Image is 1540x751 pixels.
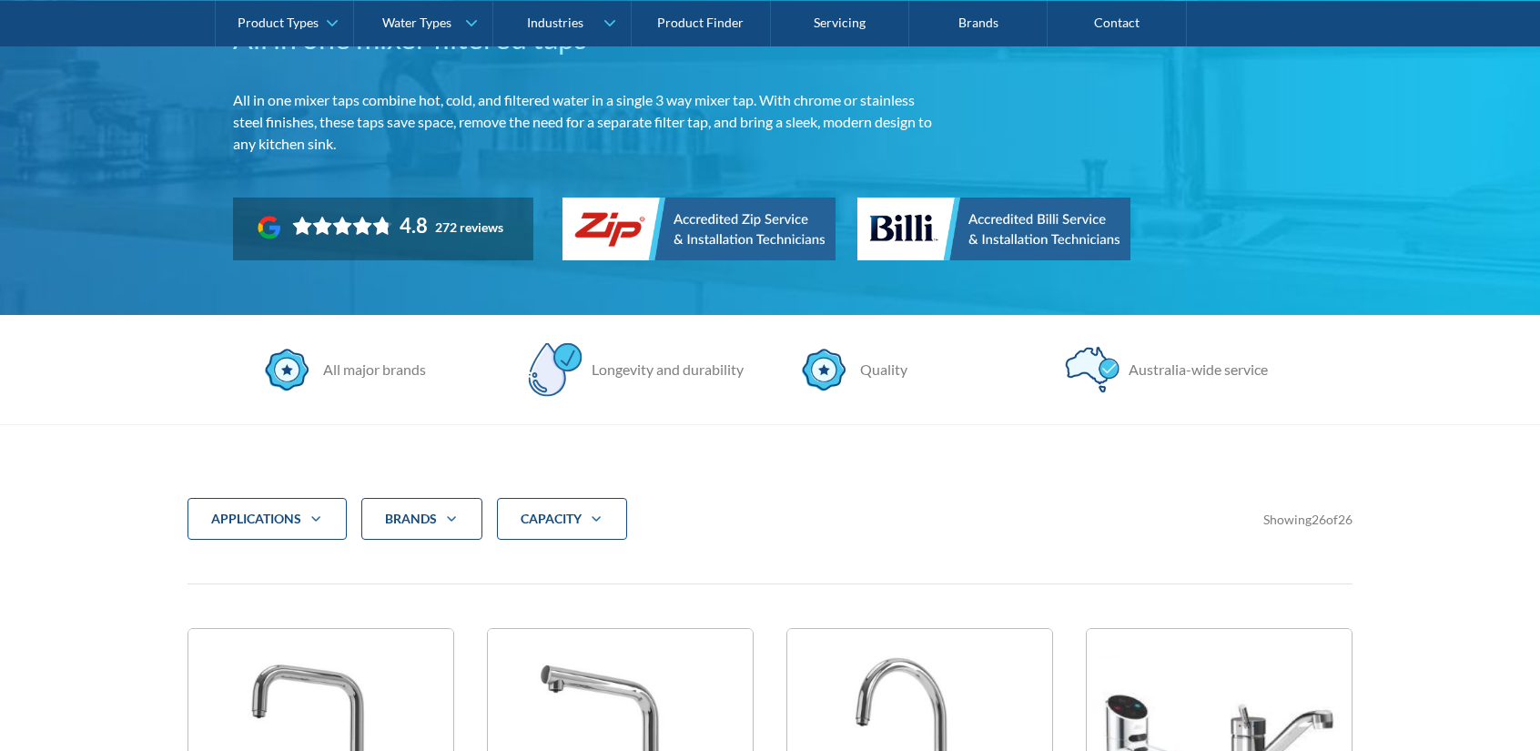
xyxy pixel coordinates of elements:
div: Longevity and durability [583,359,744,381]
div: CAPACITY [497,498,627,540]
div: applications [187,498,347,540]
div: Australia-wide service [1120,359,1268,381]
p: All in one mixer taps combine hot, cold, and filtered water in a single 3 way mixer tap. With chr... [233,89,932,155]
div: Quality [851,359,907,381]
div: Showing of [1263,510,1353,529]
span: 26 [1338,512,1353,527]
form: Filter 5 [187,498,1353,569]
div: Product Types [238,15,319,30]
div: 272 reviews [435,220,503,235]
div: All major brands [314,359,426,381]
div: Industries [527,15,583,30]
div: Brands [361,498,482,540]
div: Water Types [382,15,451,30]
span: 26 [1312,512,1326,527]
div: 4.8 [400,213,428,238]
div: applications [211,510,301,528]
strong: CAPACITY [521,511,582,526]
div: Rating: 4.8 out of 5 [292,213,428,238]
div: Brands [385,510,437,528]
